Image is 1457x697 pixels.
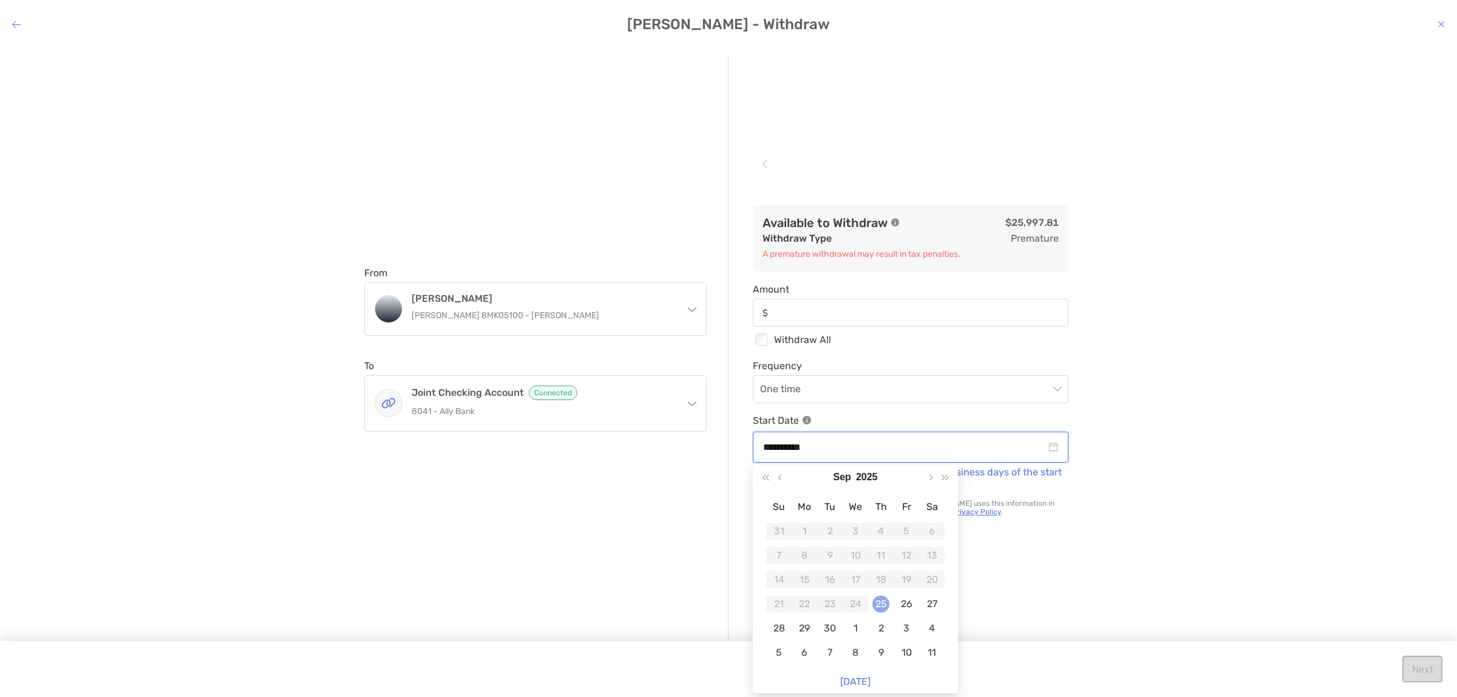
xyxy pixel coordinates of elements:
[770,620,787,637] div: 28
[952,508,1001,516] a: Privacy Policy
[796,620,813,637] div: 29
[792,641,817,665] td: 2025-10-06
[817,568,843,592] td: 2025-09-16
[773,308,1068,318] input: Amountinput icon
[821,620,838,637] div: 30
[375,296,402,322] img: Roth IRA
[762,216,888,230] h3: Available to Withdraw
[872,644,889,661] div: 9
[847,547,864,564] div: 10
[758,465,773,489] button: Last year (Control + left)
[919,641,945,665] td: 2025-10-11
[762,308,768,318] img: input icon
[856,465,878,489] button: Choose a year
[868,616,894,641] td: 2025-10-02
[817,641,843,665] td: 2025-10-07
[894,568,919,592] td: 2025-09-19
[868,568,894,592] td: 2025-09-18
[753,331,1068,347] div: Withdraw All
[898,644,915,661] div: 10
[894,641,919,665] td: 2025-10-10
[770,596,787,613] div: 21
[529,386,577,400] span: Connected
[923,523,940,540] div: 6
[817,616,843,641] td: 2025-09-30
[843,519,868,543] td: 2025-09-03
[868,543,894,568] td: 2025-09-11
[821,523,838,540] div: 2
[898,596,915,613] div: 26
[898,620,915,637] div: 3
[868,495,894,519] th: Th
[868,592,894,616] td: 2025-09-25
[872,523,889,540] div: 4
[753,413,1068,428] p: Start Date
[843,616,868,641] td: 2025-10-01
[1011,231,1059,246] p: premature
[847,596,864,613] div: 24
[792,543,817,568] td: 2025-09-08
[412,308,674,323] p: [PERSON_NAME] 8MK05100 - [PERSON_NAME]
[792,519,817,543] td: 2025-09-01
[412,386,674,400] h4: Joint Checking Account
[909,215,1059,230] p: $25,997.81
[872,596,889,613] div: 25
[817,495,843,519] th: Tu
[364,267,387,279] label: From
[817,592,843,616] td: 2025-09-23
[919,616,945,641] td: 2025-10-04
[919,592,945,616] td: 2025-09-27
[821,644,838,661] div: 7
[760,376,1061,403] span: One time
[803,416,811,424] img: Information Icon
[919,495,945,519] th: Sa
[923,620,940,637] div: 4
[412,404,674,419] p: 8041 - Ally Bank
[770,644,787,661] div: 5
[821,547,838,564] div: 9
[840,676,871,687] a: [DATE]
[792,495,817,519] th: Mo
[796,547,813,564] div: 8
[847,620,864,637] div: 1
[412,293,674,304] h4: [PERSON_NAME]
[843,495,868,519] th: We
[792,568,817,592] td: 2025-09-15
[847,523,864,540] div: 3
[894,616,919,641] td: 2025-10-03
[894,495,919,519] th: Fr
[923,547,940,564] div: 13
[792,616,817,641] td: 2025-09-29
[898,523,915,540] div: 5
[766,592,792,616] td: 2025-09-21
[919,543,945,568] td: 2025-09-13
[922,465,938,489] button: Next month (PageDown)
[796,571,813,588] div: 15
[796,596,813,613] div: 22
[766,543,792,568] td: 2025-09-07
[847,571,864,588] div: 17
[898,571,915,588] div: 19
[894,519,919,543] td: 2025-09-05
[766,495,792,519] th: Su
[753,284,1068,295] span: Amount
[817,543,843,568] td: 2025-09-09
[762,233,832,244] b: Withdraw Type
[792,592,817,616] td: 2025-09-22
[770,571,787,588] div: 14
[894,592,919,616] td: 2025-09-26
[821,571,838,588] div: 16
[821,596,838,613] div: 23
[872,571,889,588] div: 18
[762,246,1059,262] p: A premature withdrawal may result in tax penalties.
[773,465,789,489] button: Previous month (PageUp)
[843,641,868,665] td: 2025-10-08
[770,547,787,564] div: 7
[923,644,940,661] div: 11
[766,641,792,665] td: 2025-10-05
[847,644,864,661] div: 8
[843,592,868,616] td: 2025-09-24
[923,596,940,613] div: 27
[375,390,402,416] img: Joint Checking Account
[894,543,919,568] td: 2025-09-12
